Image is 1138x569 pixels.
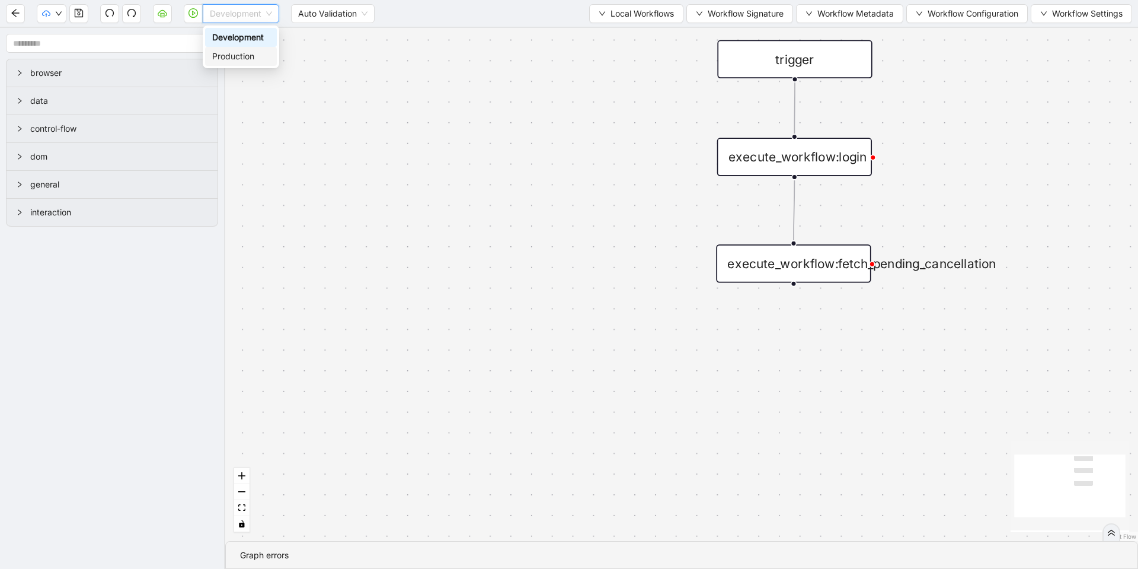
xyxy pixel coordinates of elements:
[153,4,172,23] button: cloud-server
[30,122,208,135] span: control-flow
[1040,10,1047,17] span: down
[717,138,872,176] div: execute_workflow:login
[708,7,784,20] span: Workflow Signature
[805,10,813,17] span: down
[16,153,23,160] span: right
[7,115,218,142] div: control-flow
[105,8,114,18] span: undo
[212,50,270,63] div: Production
[234,500,250,516] button: fit view
[127,8,136,18] span: redo
[210,5,272,23] span: Development
[717,40,872,78] div: trigger
[158,8,167,18] span: cloud-server
[30,66,208,80] span: browser
[589,4,683,23] button: downLocal Workflows
[794,82,795,134] g: Edge from trigger to execute_workflow:login
[234,468,250,484] button: zoom in
[817,7,894,20] span: Workflow Metadata
[7,87,218,115] div: data
[184,4,203,23] button: play-circle
[74,8,84,18] span: save
[916,10,923,17] span: down
[234,516,250,532] button: toggle interactivity
[42,9,50,18] span: cloud-upload
[686,4,793,23] button: downWorkflow Signature
[16,125,23,132] span: right
[1105,533,1136,540] a: React Flow attribution
[205,28,277,47] div: Development
[240,549,1123,562] div: Graph errors
[599,10,606,17] span: down
[7,171,218,198] div: general
[796,4,903,23] button: downWorkflow Metadata
[69,4,88,23] button: save
[16,69,23,77] span: right
[1031,4,1132,23] button: downWorkflow Settings
[298,5,367,23] span: Auto Validation
[7,143,218,170] div: dom
[906,4,1028,23] button: downWorkflow Configuration
[16,181,23,188] span: right
[716,244,871,282] div: execute_workflow:fetch_pending_cancellationplus-circle
[30,178,208,191] span: general
[55,10,62,17] span: down
[16,97,23,104] span: right
[188,8,198,18] span: play-circle
[100,4,119,23] button: undo
[234,484,250,500] button: zoom out
[16,209,23,216] span: right
[37,4,66,23] button: cloud-uploaddown
[212,31,270,44] div: Development
[205,47,277,66] div: Production
[6,4,25,23] button: arrow-left
[610,7,674,20] span: Local Workflows
[1052,7,1123,20] span: Workflow Settings
[30,150,208,163] span: dom
[7,59,218,87] div: browser
[696,10,703,17] span: down
[122,4,141,23] button: redo
[928,7,1018,20] span: Workflow Configuration
[1107,529,1115,537] span: double-right
[716,244,871,282] div: execute_workflow:fetch_pending_cancellation
[781,298,807,325] span: plus-circle
[7,199,218,226] div: interaction
[30,94,208,107] span: data
[30,206,208,219] span: interaction
[11,8,20,18] span: arrow-left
